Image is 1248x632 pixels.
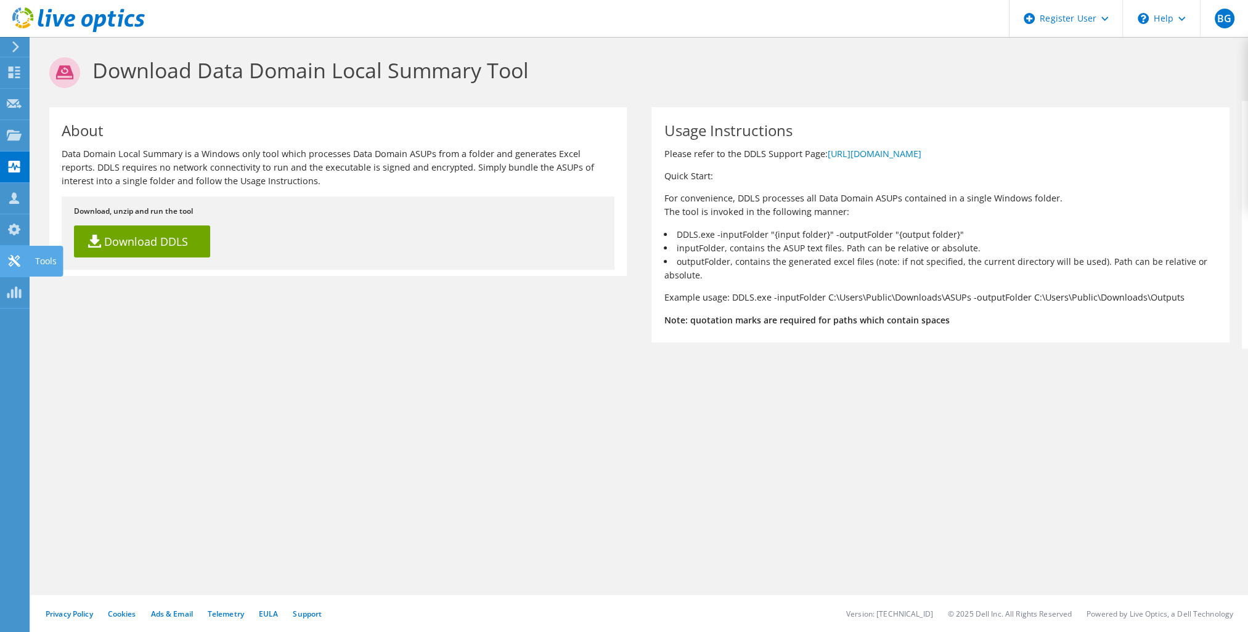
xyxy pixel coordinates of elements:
h1: About [62,123,608,138]
li: © 2025 Dell Inc. All Rights Reserved [948,609,1072,619]
li: inputFolder, contains the ASUP text files. Path can be relative or absolute. [664,241,1217,255]
h1: Usage Instructions [664,123,1210,138]
a: Download DDLS [74,225,210,257]
a: Telemetry [208,609,244,619]
p: Example usage: DDLS.exe -inputFolder C:\Users\Public\Downloads\ASUPs -outputFolder C:\Users\Publi... [664,291,1217,304]
a: Support [293,609,322,619]
li: outputFolder, contains the generated excel files (note: if not specified, the current directory w... [664,255,1217,282]
div: Tools [29,246,63,277]
p: Data Domain Local Summary is a Windows only tool which processes Data Domain ASUPs from a folder ... [62,147,614,188]
h1: Download Data Domain Local Summary Tool [49,57,1223,88]
p: Download, unzip and run the tool [74,205,602,218]
li: Powered by Live Optics, a Dell Technology [1087,609,1233,619]
p: Quick Start: [664,169,1217,183]
li: Version: [TECHNICAL_ID] [846,609,933,619]
p: Please refer to the DDLS Support Page: [664,147,1217,161]
li: DDLS.exe -inputFolder "{input folder}" -outputFolder "{output folder}" [664,228,1217,241]
a: Privacy Policy [46,609,93,619]
p: For convenience, DDLS processes all Data Domain ASUPs contained in a single Windows folder. The t... [664,192,1217,219]
a: Cookies [108,609,136,619]
a: [URL][DOMAIN_NAME] [827,148,921,160]
svg: \n [1138,13,1149,24]
a: EULA [259,609,278,619]
a: Ads & Email [151,609,193,619]
b: Note: quotation marks are required for paths which contain spaces [664,314,949,326]
span: BG [1215,9,1234,28]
